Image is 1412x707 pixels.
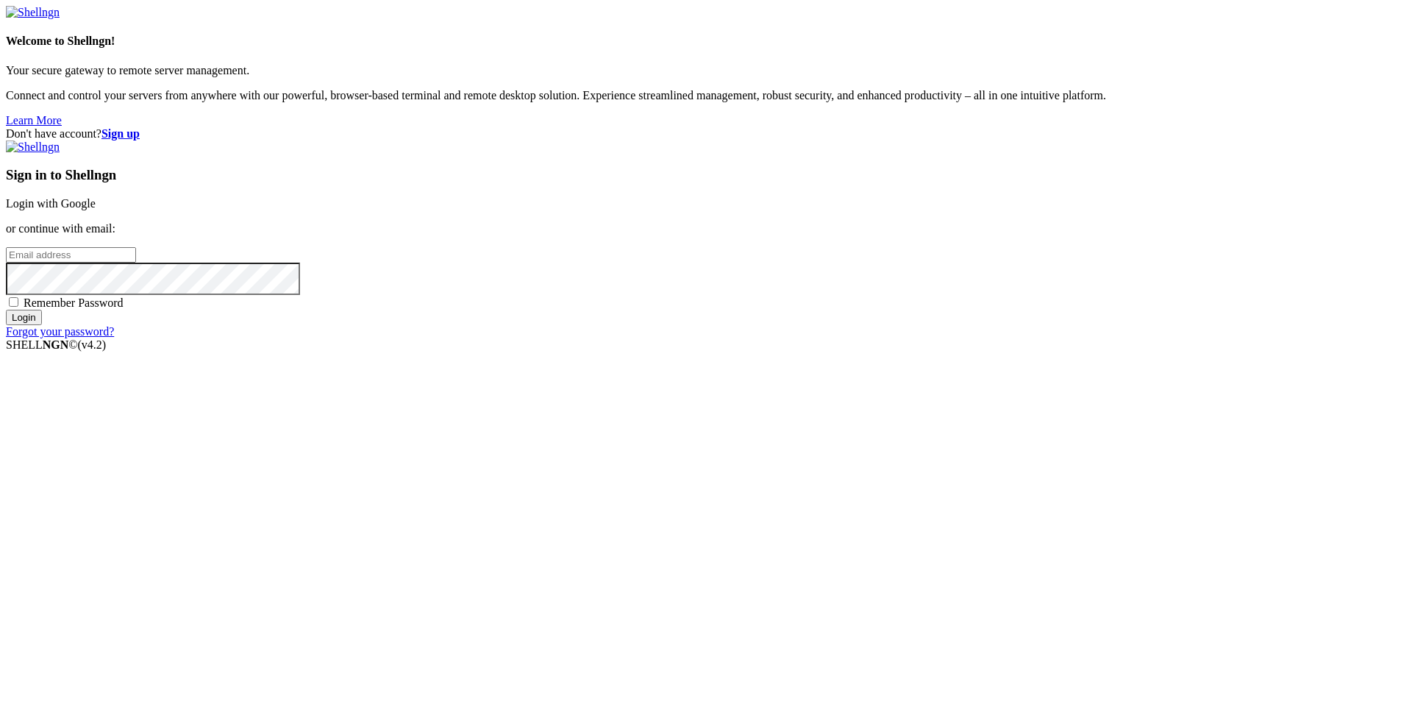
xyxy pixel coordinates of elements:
span: SHELL © [6,338,106,351]
a: Learn More [6,114,62,127]
img: Shellngn [6,141,60,154]
input: Login [6,310,42,325]
a: Forgot your password? [6,325,114,338]
img: Shellngn [6,6,60,19]
a: Login with Google [6,197,96,210]
h4: Welcome to Shellngn! [6,35,1406,48]
p: Your secure gateway to remote server management. [6,64,1406,77]
input: Remember Password [9,297,18,307]
b: NGN [43,338,69,351]
a: Sign up [101,127,140,140]
p: Connect and control your servers from anywhere with our powerful, browser-based terminal and remo... [6,89,1406,102]
span: 4.2.0 [78,338,107,351]
span: Remember Password [24,296,124,309]
div: Don't have account? [6,127,1406,141]
input: Email address [6,247,136,263]
p: or continue with email: [6,222,1406,235]
h3: Sign in to Shellngn [6,167,1406,183]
